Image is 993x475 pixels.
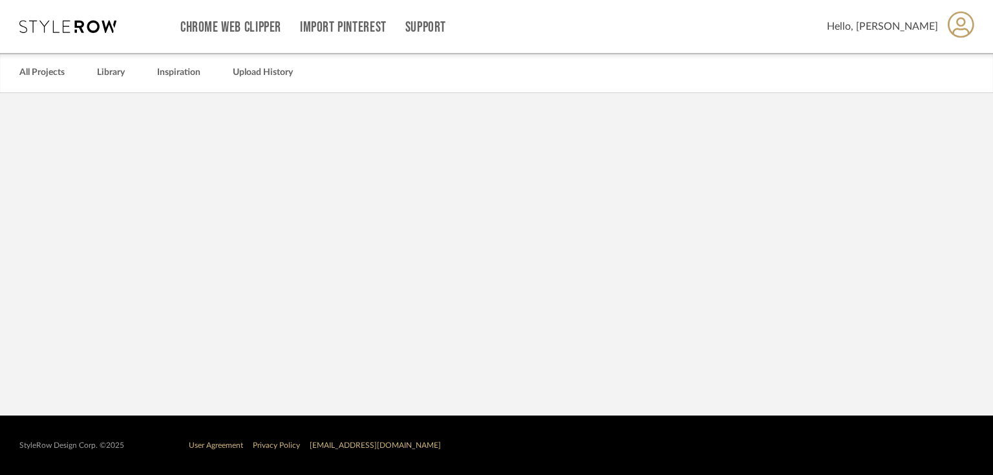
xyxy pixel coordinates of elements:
[189,441,243,449] a: User Agreement
[827,19,938,34] span: Hello, [PERSON_NAME]
[157,64,200,81] a: Inspiration
[405,22,446,33] a: Support
[233,64,293,81] a: Upload History
[97,64,125,81] a: Library
[19,64,65,81] a: All Projects
[180,22,281,33] a: Chrome Web Clipper
[19,441,124,450] div: StyleRow Design Corp. ©2025
[253,441,300,449] a: Privacy Policy
[310,441,441,449] a: [EMAIL_ADDRESS][DOMAIN_NAME]
[300,22,387,33] a: Import Pinterest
